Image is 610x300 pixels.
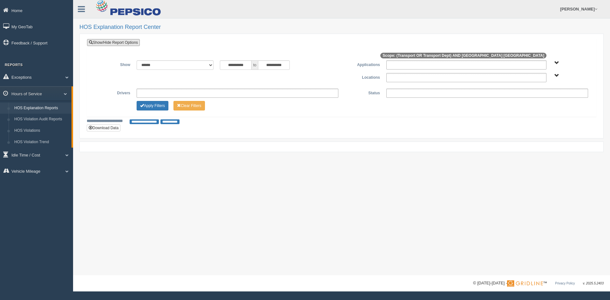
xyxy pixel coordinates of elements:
[173,101,205,110] button: Change Filter Options
[137,101,168,110] button: Change Filter Options
[79,24,604,30] h2: HOS Explanation Report Center
[11,125,71,137] a: HOS Violations
[11,114,71,125] a: HOS Violation Audit Reports
[11,137,71,148] a: HOS Violation Trend
[473,280,604,287] div: © [DATE]-[DATE] - ™
[252,60,258,70] span: to
[92,89,133,96] label: Drivers
[342,60,383,68] label: Applications
[380,53,546,58] span: Scope: (Transport OR Transport Dept) AND [GEOGRAPHIC_DATA] [GEOGRAPHIC_DATA]
[507,280,543,287] img: Gridline
[92,60,133,68] label: Show
[342,73,383,81] label: Locations
[87,124,120,131] button: Download Data
[342,89,383,96] label: Status
[583,282,604,285] span: v. 2025.5.2403
[87,39,140,46] a: Show/Hide Report Options
[11,103,71,114] a: HOS Explanation Reports
[555,282,575,285] a: Privacy Policy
